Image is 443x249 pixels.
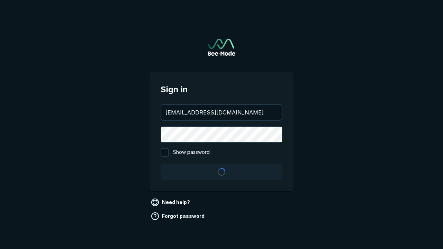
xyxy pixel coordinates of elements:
input: your@email.com [161,105,282,120]
a: Forgot password [150,211,207,222]
span: Show password [173,148,210,157]
span: Sign in [161,83,282,96]
a: Go to sign in [208,39,235,56]
img: See-Mode Logo [208,39,235,56]
a: Need help? [150,197,193,208]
